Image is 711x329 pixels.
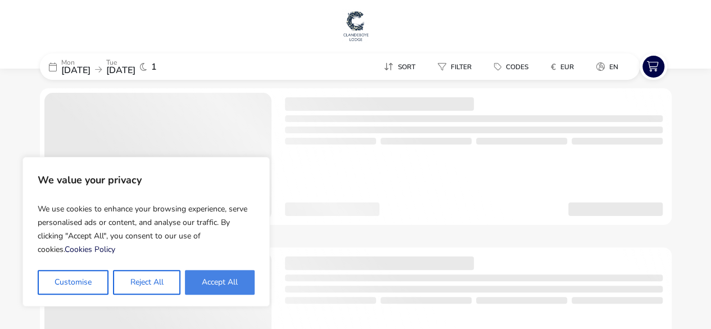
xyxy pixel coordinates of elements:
[485,58,537,75] button: Codes
[587,58,632,75] naf-pibe-menu-bar-item: en
[113,270,180,295] button: Reject All
[38,270,108,295] button: Customise
[506,62,528,71] span: Codes
[587,58,627,75] button: en
[38,169,255,191] p: We value your privacy
[560,62,574,71] span: EUR
[551,61,556,73] i: €
[429,58,481,75] button: Filter
[61,59,90,66] p: Mon
[375,58,429,75] naf-pibe-menu-bar-item: Sort
[542,58,587,75] naf-pibe-menu-bar-item: €EUR
[542,58,583,75] button: €EUR
[151,62,157,71] span: 1
[429,58,485,75] naf-pibe-menu-bar-item: Filter
[106,59,135,66] p: Tue
[38,198,255,261] p: We use cookies to enhance your browsing experience, serve personalised ads or content, and analys...
[61,64,90,76] span: [DATE]
[375,58,424,75] button: Sort
[22,157,270,307] div: We value your privacy
[485,58,542,75] naf-pibe-menu-bar-item: Codes
[398,62,415,71] span: Sort
[451,62,472,71] span: Filter
[342,9,370,43] img: Main Website
[106,64,135,76] span: [DATE]
[609,62,618,71] span: en
[185,270,255,295] button: Accept All
[40,53,209,80] div: Mon[DATE]Tue[DATE]1
[65,244,115,255] a: Cookies Policy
